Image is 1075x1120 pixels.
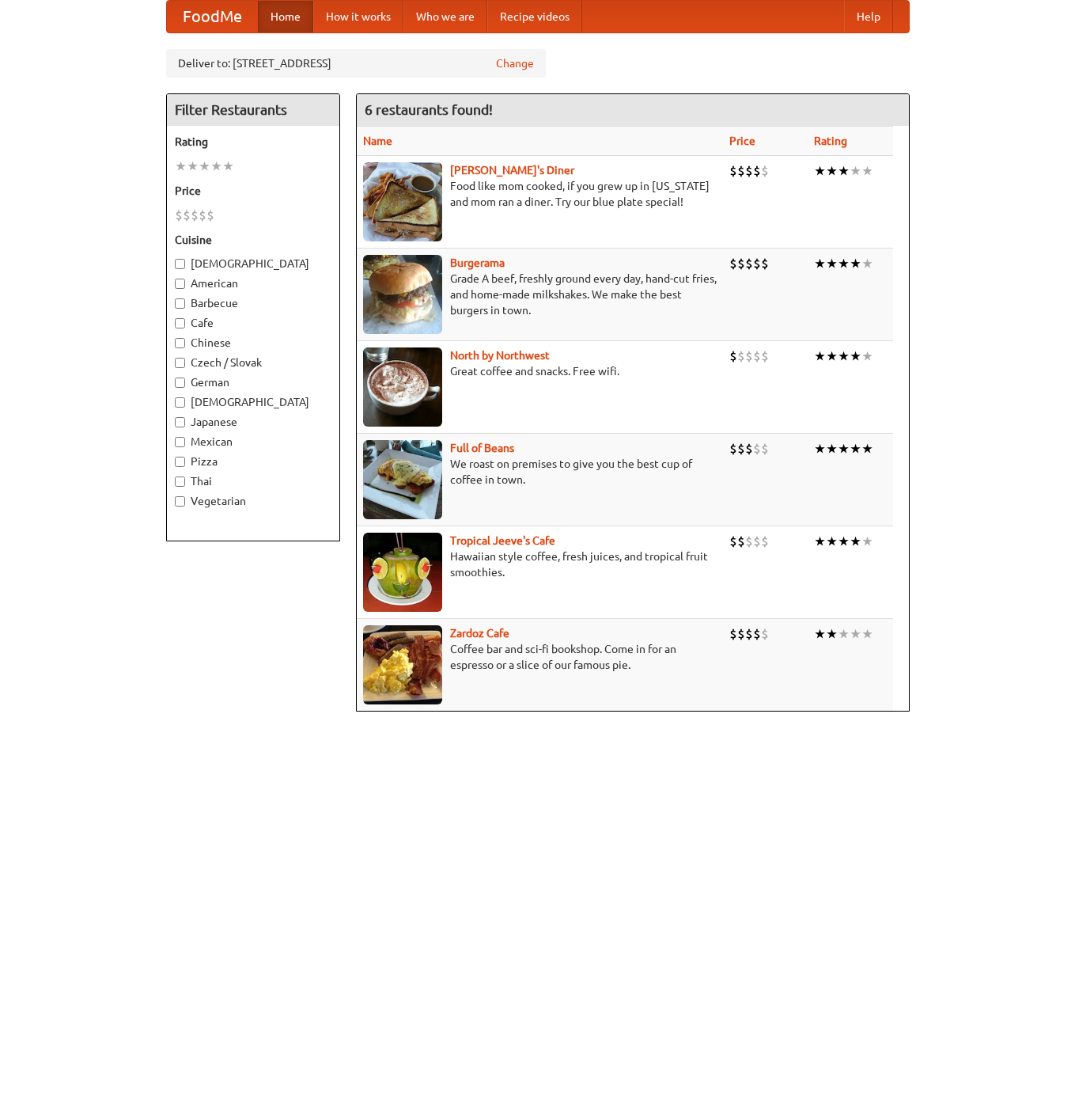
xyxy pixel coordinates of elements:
[450,256,505,269] a: Burgerama
[729,533,737,550] li: $
[838,625,850,643] li: ★
[183,207,191,224] li: $
[745,440,753,457] li: $
[850,533,861,550] li: ★
[363,271,717,318] p: Grade A beef, freshly ground every day, hand-cut fries, and home-made milkshakes. We make the bes...
[187,158,199,175] li: ★
[761,440,769,457] li: $
[175,378,185,388] input: German
[167,1,258,32] a: FoodMe
[861,162,873,180] li: ★
[838,347,850,365] li: ★
[838,255,850,272] li: ★
[850,255,861,272] li: ★
[175,279,185,289] input: American
[175,256,331,271] label: [DEMOGRAPHIC_DATA]
[737,533,745,550] li: $
[496,55,534,71] a: Change
[175,318,185,328] input: Cafe
[814,255,826,272] li: ★
[814,347,826,365] li: ★
[737,255,745,272] li: $
[175,414,331,430] label: Japanese
[363,456,717,488] p: We roast on premises to give you the best cup of coffee in town.
[729,255,737,272] li: $
[175,394,331,410] label: [DEMOGRAPHIC_DATA]
[363,533,442,612] img: jeeves.jpg
[175,473,331,489] label: Thai
[210,158,222,175] li: ★
[729,135,755,147] a: Price
[826,440,838,457] li: ★
[175,476,185,487] input: Thai
[450,534,555,547] a: Tropical Jeeve's Cafe
[175,298,185,309] input: Barbecue
[175,232,331,248] h5: Cuisine
[363,363,717,379] p: Great coffee and snacks. Free wifi.
[814,135,847,147] a: Rating
[826,162,838,180] li: ★
[753,162,761,180] li: $
[363,178,717,210] p: Food like mom cooked, if you grew up in [US_STATE] and mom ran a diner. Try our blue plate special!
[761,625,769,643] li: $
[814,440,826,457] li: ★
[167,94,339,126] h4: Filter Restaurants
[175,158,187,175] li: ★
[175,355,331,370] label: Czech / Slovak
[363,255,442,334] img: burgerama.jpg
[814,162,826,180] li: ★
[450,627,509,640] a: Zardoz Cafe
[175,454,331,469] label: Pizza
[838,440,850,457] li: ★
[258,1,313,32] a: Home
[753,625,761,643] li: $
[450,164,574,177] a: [PERSON_NAME]'s Diner
[753,533,761,550] li: $
[761,255,769,272] li: $
[729,162,737,180] li: $
[814,533,826,550] li: ★
[745,347,753,365] li: $
[761,533,769,550] li: $
[363,549,717,580] p: Hawaiian style coffee, fresh juices, and tropical fruit smoothies.
[175,183,331,199] h5: Price
[850,440,861,457] li: ★
[861,440,873,457] li: ★
[175,417,185,427] input: Japanese
[450,442,514,454] a: Full of Beans
[861,347,873,365] li: ★
[745,255,753,272] li: $
[737,440,745,457] li: $
[729,440,737,457] li: $
[175,496,185,507] input: Vegetarian
[175,374,331,390] label: German
[838,162,850,180] li: ★
[826,347,838,365] li: ★
[206,207,214,224] li: $
[363,162,442,241] img: sallys.jpg
[729,347,737,365] li: $
[365,102,493,117] ng-pluralize: 6 restaurants found!
[222,158,234,175] li: ★
[850,162,861,180] li: ★
[175,134,331,150] h5: Rating
[175,358,185,368] input: Czech / Slovak
[487,1,582,32] a: Recipe videos
[745,625,753,643] li: $
[363,641,717,673] p: Coffee bar and sci-fi bookshop. Come in for an espresso or a slice of our famous pie.
[363,625,442,704] img: zardoz.jpg
[861,533,873,550] li: ★
[826,625,838,643] li: ★
[745,162,753,180] li: $
[166,49,546,78] div: Deliver to: [STREET_ADDRESS]
[844,1,893,32] a: Help
[175,338,185,348] input: Chinese
[175,457,185,467] input: Pizza
[753,347,761,365] li: $
[450,349,550,362] a: North by Northwest
[175,259,185,269] input: [DEMOGRAPHIC_DATA]
[753,440,761,457] li: $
